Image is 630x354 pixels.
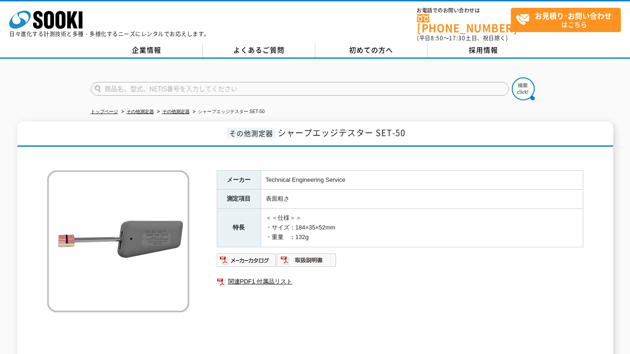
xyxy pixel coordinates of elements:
img: 取扱説明書 [277,253,337,267]
a: 初めての方へ [315,44,427,57]
a: お見積り･お問い合わせはこちら [511,8,621,32]
input: 商品名、型式、NETIS番号を入力してください [91,82,509,96]
img: メーカーカタログ [217,253,277,267]
span: (平日 ～ 土日、祝日除く) [417,34,508,42]
a: メーカーカタログ [217,259,277,266]
img: btn_search.png [512,77,535,100]
td: ＜＜仕様＞＞ ・サイズ：184×35×52mm ・重量 ：132g [261,209,583,247]
span: 初めての方へ [349,45,393,55]
a: その他測定器 [126,109,154,114]
a: 関連PDF1 付属品リスト [217,276,583,288]
span: お電話でのお問い合わせは [417,8,511,13]
strong: お見積り･お問い合わせ [535,10,612,21]
a: [PHONE_NUMBER] [417,14,511,33]
p: 日々進化する計測技術と多種・多様化するニーズにレンタルでお応えします。 [9,31,210,37]
span: シャープエッジテスター SET-50 [278,126,405,139]
td: Technical Engineering Service [261,170,583,190]
a: 採用情報 [427,44,540,57]
th: 測定項目 [217,190,261,209]
a: トップページ [91,109,118,114]
th: 特長 [217,209,261,247]
td: 表面粗さ [261,190,583,209]
a: よくあるご質問 [203,44,315,57]
a: その他測定器 [162,109,190,114]
a: 取扱説明書 [277,259,337,266]
span: はこちら [516,8,620,31]
a: 企業情報 [91,44,203,57]
span: 8:50 [431,34,444,42]
span: その他測定器 [227,128,275,138]
th: メーカー [217,170,261,190]
li: シャープエッジテスター SET-50 [191,107,265,117]
span: 17:30 [449,34,466,42]
img: シャープエッジテスター SET-50 [47,170,189,312]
